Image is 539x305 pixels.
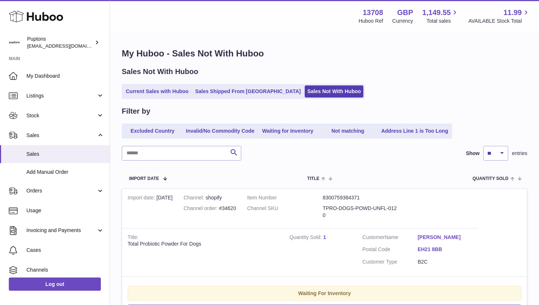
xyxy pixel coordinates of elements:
[123,125,182,137] a: Excluded Country
[184,205,219,213] strong: Channel order
[323,205,398,219] dd: TPRO-DOGS-POWD-UNFL-0120
[184,195,206,202] strong: Channel
[392,18,413,25] div: Currency
[422,8,451,18] span: 1,149.55
[319,125,377,137] a: Not matching
[192,85,303,98] a: Sales Shipped From [GEOGRAPHIC_DATA]
[418,246,473,253] a: EH21 8BB
[128,234,139,242] strong: Title
[9,278,101,291] a: Log out
[422,8,459,25] a: 1,149.55 Total sales
[9,37,20,48] img: hello@puptons.com
[323,234,326,240] a: 1
[397,8,413,18] strong: GBP
[362,234,418,243] dt: Name
[26,267,104,273] span: Channels
[27,43,108,49] span: [EMAIL_ADDRESS][DOMAIN_NAME]
[122,106,150,116] h2: Filter by
[184,194,236,201] div: shopify
[323,194,398,201] dd: 8300759384371
[379,125,451,137] a: Address Line 1 is Too Long
[26,92,96,99] span: Listings
[26,151,104,158] span: Sales
[26,227,96,234] span: Invoicing and Payments
[184,205,236,212] div: #34620
[363,8,383,18] strong: 13708
[26,112,96,119] span: Stock
[298,290,351,296] strong: Waiting For Inventory
[123,85,191,98] a: Current Sales with Huboo
[359,18,383,25] div: Huboo Ref
[26,247,104,254] span: Cases
[26,207,104,214] span: Usage
[468,8,530,25] a: 11.99 AVAILABLE Stock Total
[26,187,96,194] span: Orders
[122,48,527,59] h1: My Huboo - Sales Not With Huboo
[503,8,522,18] span: 11.99
[426,18,459,25] span: Total sales
[305,85,363,98] a: Sales Not With Huboo
[290,234,323,242] strong: Quantity Sold
[307,176,319,181] span: Title
[128,240,279,247] div: Total Probiotic Powder For Dogs
[26,132,96,139] span: Sales
[26,169,104,176] span: Add Manual Order
[258,125,317,137] a: Waiting for Inventory
[418,234,473,241] a: [PERSON_NAME]
[122,189,178,228] td: [DATE]
[362,258,418,265] dt: Customer Type
[362,234,385,240] span: Customer
[26,73,104,80] span: My Dashboard
[512,150,527,157] span: entries
[247,194,323,201] dt: Item Number
[27,36,93,49] div: Puptons
[468,18,530,25] span: AVAILABLE Stock Total
[128,195,157,202] strong: Import date
[473,176,509,181] span: Quantity Sold
[418,258,473,265] dd: B2C
[122,67,198,77] h2: Sales Not With Huboo
[129,176,159,181] span: Import date
[183,125,257,137] a: Invalid/No Commodity Code
[247,205,323,219] dt: Channel SKU
[362,246,418,255] dt: Postal Code
[466,150,480,157] label: Show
